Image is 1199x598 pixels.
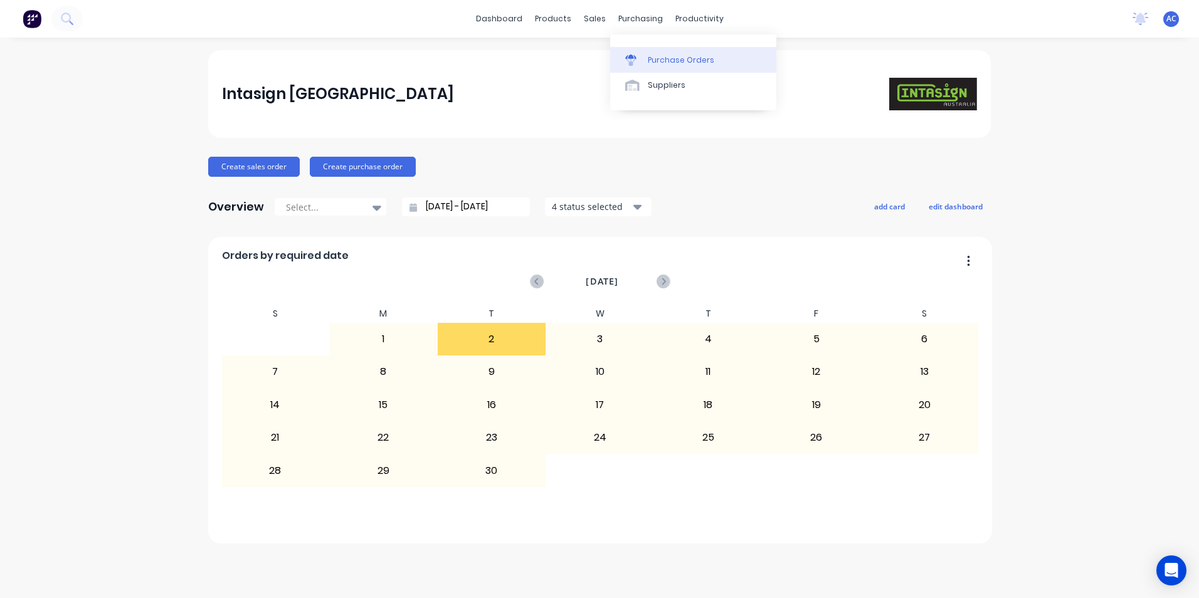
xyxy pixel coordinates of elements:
button: edit dashboard [921,198,991,214]
div: 23 [438,422,546,453]
a: Suppliers [610,73,776,98]
div: S [221,305,330,323]
div: 29 [330,454,437,486]
div: 19 [763,389,870,421]
div: 1 [330,323,437,355]
div: productivity [669,9,730,28]
div: 27 [871,422,978,453]
div: W [546,305,654,323]
span: AC [1166,13,1176,24]
div: 10 [546,356,653,387]
div: T [438,305,546,323]
div: M [329,305,438,323]
div: 15 [330,389,437,421]
div: Open Intercom Messenger [1156,555,1186,585]
div: 13 [871,356,978,387]
div: 28 [222,454,329,486]
div: S [870,305,979,323]
div: 8 [330,356,437,387]
div: 18 [655,389,762,421]
div: purchasing [612,9,669,28]
div: 14 [222,389,329,421]
div: T [654,305,763,323]
div: products [529,9,578,28]
span: Orders by required date [222,248,349,263]
button: 4 status selected [545,197,652,216]
div: sales [578,9,612,28]
div: 25 [655,422,762,453]
div: 22 [330,422,437,453]
div: 20 [871,389,978,421]
button: Create sales order [208,157,300,177]
div: 11 [655,356,762,387]
div: 5 [763,323,870,355]
div: F [762,305,870,323]
div: 9 [438,356,546,387]
img: Intasign Australia [889,78,977,111]
div: 7 [222,356,329,387]
img: Factory [23,9,41,28]
div: 17 [546,389,653,421]
a: Purchase Orders [610,47,776,72]
div: 6 [871,323,978,355]
div: 2 [438,323,546,355]
div: 21 [222,422,329,453]
button: add card [866,198,913,214]
div: Intasign [GEOGRAPHIC_DATA] [222,81,454,107]
div: 4 [655,323,762,355]
div: Suppliers [648,80,685,91]
span: [DATE] [586,275,618,288]
div: 12 [763,356,870,387]
div: 26 [763,422,870,453]
div: Purchase Orders [648,55,714,66]
div: 4 status selected [552,200,631,213]
div: 3 [546,323,653,355]
div: 24 [546,422,653,453]
div: 16 [438,389,546,421]
a: dashboard [470,9,529,28]
div: Overview [208,194,264,219]
button: Create purchase order [310,157,416,177]
div: 30 [438,454,546,486]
